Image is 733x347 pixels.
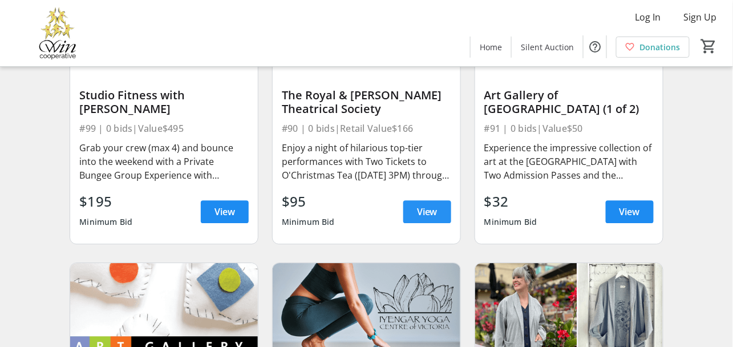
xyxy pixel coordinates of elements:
div: The Royal & [PERSON_NAME] Theatrical Society [282,88,451,116]
div: Minimum Bid [282,212,335,232]
span: Sign Up [684,10,717,24]
span: Donations [640,41,681,53]
span: Silent Auction [521,41,574,53]
div: $195 [79,191,132,212]
span: View [417,205,438,219]
div: #99 | 0 bids | Value $495 [79,120,249,136]
div: Enjoy a night of hilarious top-tier performances with Two Tickets to O'Christmas Tea ([DATE] 3PM)... [282,141,451,182]
div: Art Gallery of [GEOGRAPHIC_DATA] (1 of 2) [484,88,654,116]
div: Minimum Bid [484,212,537,232]
button: Log In [626,8,670,26]
div: Minimum Bid [79,212,132,232]
div: Grab your crew (max 4) and bounce into the weekend with a Private Bungee Group Experience with [P... [79,141,249,182]
div: $95 [282,191,335,212]
span: View [619,205,640,219]
button: Help [584,35,606,58]
a: View [403,200,451,223]
a: Donations [616,37,690,58]
img: Victoria Women In Need Community Cooperative's Logo [7,5,108,62]
button: Sign Up [675,8,726,26]
div: $32 [484,191,537,212]
span: Log In [635,10,661,24]
a: Silent Auction [512,37,583,58]
div: Experience the impressive collection of art at the [GEOGRAPHIC_DATA] with Two Admission Passes an... [484,141,654,182]
div: Studio Fitness with [PERSON_NAME] [79,88,249,116]
span: Home [480,41,502,53]
div: #91 | 0 bids | Value $50 [484,120,654,136]
a: View [201,200,249,223]
button: Cart [699,36,719,57]
span: View [214,205,235,219]
a: View [606,200,654,223]
a: Home [471,37,511,58]
div: #90 | 0 bids | Retail Value $166 [282,120,451,136]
